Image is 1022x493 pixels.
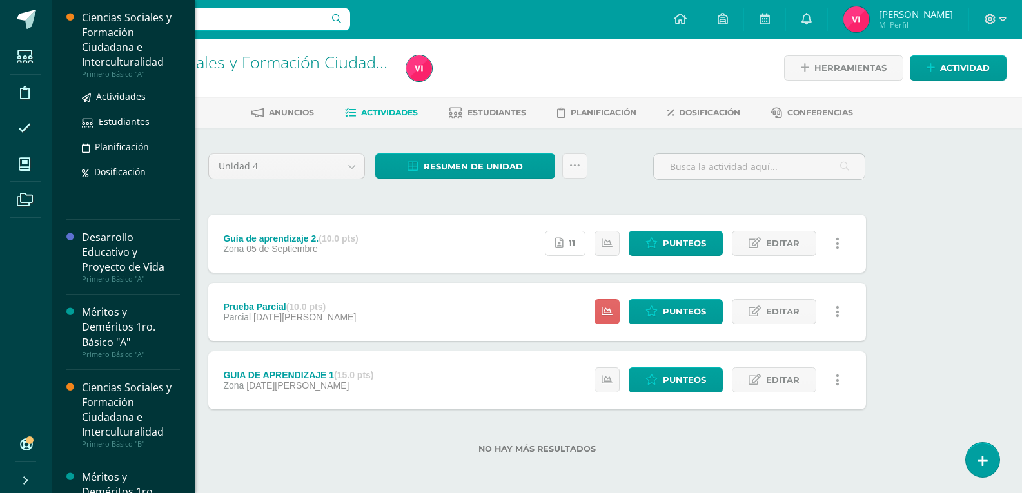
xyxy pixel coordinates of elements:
span: Herramientas [814,56,887,80]
span: Actividad [940,56,990,80]
div: Méritos y Deméritos 1ro. Básico "A" [82,305,180,349]
img: 3970a2f8d91ad8cd50ae57891372588b.png [843,6,869,32]
a: Herramientas [784,55,903,81]
span: Actividades [96,90,146,102]
div: Guía de aprendizaje 2. [223,233,358,244]
a: Ciencias Sociales y Formación Ciudadana e InterculturalidadPrimero Básico "A" [82,10,180,79]
span: Anuncios [269,108,314,117]
div: Ciencias Sociales y Formación Ciudadana e Interculturalidad [82,10,180,70]
span: [PERSON_NAME] [879,8,953,21]
a: Actividades [345,102,418,123]
span: 05 de Septiembre [246,244,318,254]
a: Méritos y Deméritos 1ro. Básico "A"Primero Básico "A" [82,305,180,358]
a: Punteos [629,231,723,256]
div: Primero Básico "A" [82,275,180,284]
input: Busca la actividad aquí... [654,154,865,179]
span: Planificación [95,140,149,153]
a: Punteos [629,367,723,392]
div: GUIA DE APRENDIZAJE 1 [223,370,373,380]
span: Editar [766,300,800,324]
div: Primero Básico 'B' [101,71,391,83]
strong: (15.0 pts) [334,370,373,380]
span: Actividades [361,108,418,117]
span: Resumen de unidad [424,155,523,179]
a: Desarrollo Educativo y Proyecto de VidaPrimero Básico "A" [82,230,180,284]
span: [DATE][PERSON_NAME] [253,312,356,322]
span: Punteos [663,231,706,255]
a: Ciencias Sociales y Formación Ciudadana e Interculturalidad [101,51,541,73]
span: 11 [569,231,575,255]
span: Zona [223,380,244,391]
a: Actividad [910,55,1007,81]
span: Punteos [663,300,706,324]
span: Planificación [571,108,636,117]
strong: (10.0 pts) [319,233,358,244]
a: Dosificación [82,164,180,179]
div: Primero Básico "A" [82,350,180,359]
span: Dosificación [679,108,740,117]
div: Primero Básico "A" [82,70,180,79]
div: Desarrollo Educativo y Proyecto de Vida [82,230,180,275]
label: No hay más resultados [208,444,866,454]
a: Planificación [82,139,180,154]
a: 11 [545,231,585,256]
a: Estudiantes [82,114,180,129]
span: Parcial [223,312,251,322]
a: Ciencias Sociales y Formación Ciudadana e InterculturalidadPrimero Básico "B" [82,380,180,449]
span: Mi Perfil [879,19,953,30]
span: Unidad 4 [219,154,330,179]
a: Resumen de unidad [375,153,555,179]
div: Primero Básico "B" [82,440,180,449]
a: Actividades [82,89,180,104]
input: Busca un usuario... [60,8,350,30]
strong: (10.0 pts) [286,302,326,312]
a: Conferencias [771,102,853,123]
div: Ciencias Sociales y Formación Ciudadana e Interculturalidad [82,380,180,440]
span: Estudiantes [99,115,150,128]
a: Estudiantes [449,102,526,123]
a: Planificación [557,102,636,123]
div: Prueba Parcial [223,302,356,312]
span: Editar [766,231,800,255]
span: Estudiantes [467,108,526,117]
span: Conferencias [787,108,853,117]
span: [DATE][PERSON_NAME] [246,380,349,391]
span: Punteos [663,368,706,392]
a: Anuncios [251,102,314,123]
span: Dosificación [94,166,146,178]
a: Dosificación [667,102,740,123]
a: Unidad 4 [209,154,364,179]
span: Zona [223,244,244,254]
img: 3970a2f8d91ad8cd50ae57891372588b.png [406,55,432,81]
h1: Ciencias Sociales y Formación Ciudadana e Interculturalidad [101,53,391,71]
a: Punteos [629,299,723,324]
span: Editar [766,368,800,392]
